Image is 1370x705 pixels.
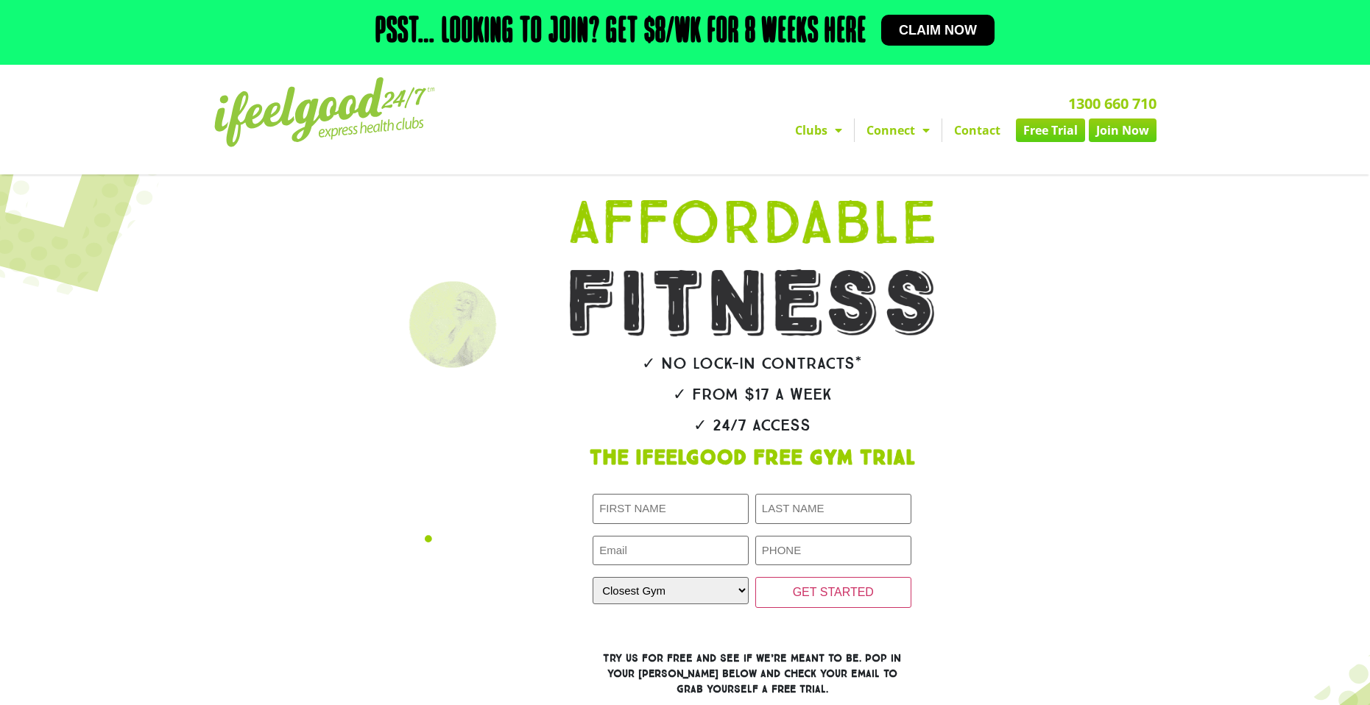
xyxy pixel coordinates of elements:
[1068,93,1157,113] a: 1300 660 710
[855,118,942,142] a: Connect
[549,118,1157,142] nav: Menu
[755,577,911,608] input: GET STARTED
[942,118,1012,142] a: Contact
[899,24,977,37] span: Claim now
[593,494,749,524] input: FIRST NAME
[593,651,911,697] h3: Try us for free and see if we’re meant to be. Pop in your [PERSON_NAME] below and check your emai...
[1016,118,1085,142] a: Free Trial
[525,386,980,403] h2: ✓ From $17 a week
[525,448,980,469] h1: The IfeelGood Free Gym Trial
[525,417,980,433] h2: ✓ 24/7 Access
[783,118,854,142] a: Clubs
[375,15,866,50] h2: Psst… Looking to join? Get $8/wk for 8 weeks here
[593,536,749,566] input: Email
[755,494,911,524] input: LAST NAME
[1089,118,1157,142] a: Join Now
[881,15,995,46] a: Claim now
[755,536,911,566] input: PHONE
[525,355,980,372] h2: ✓ No lock-in contracts*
